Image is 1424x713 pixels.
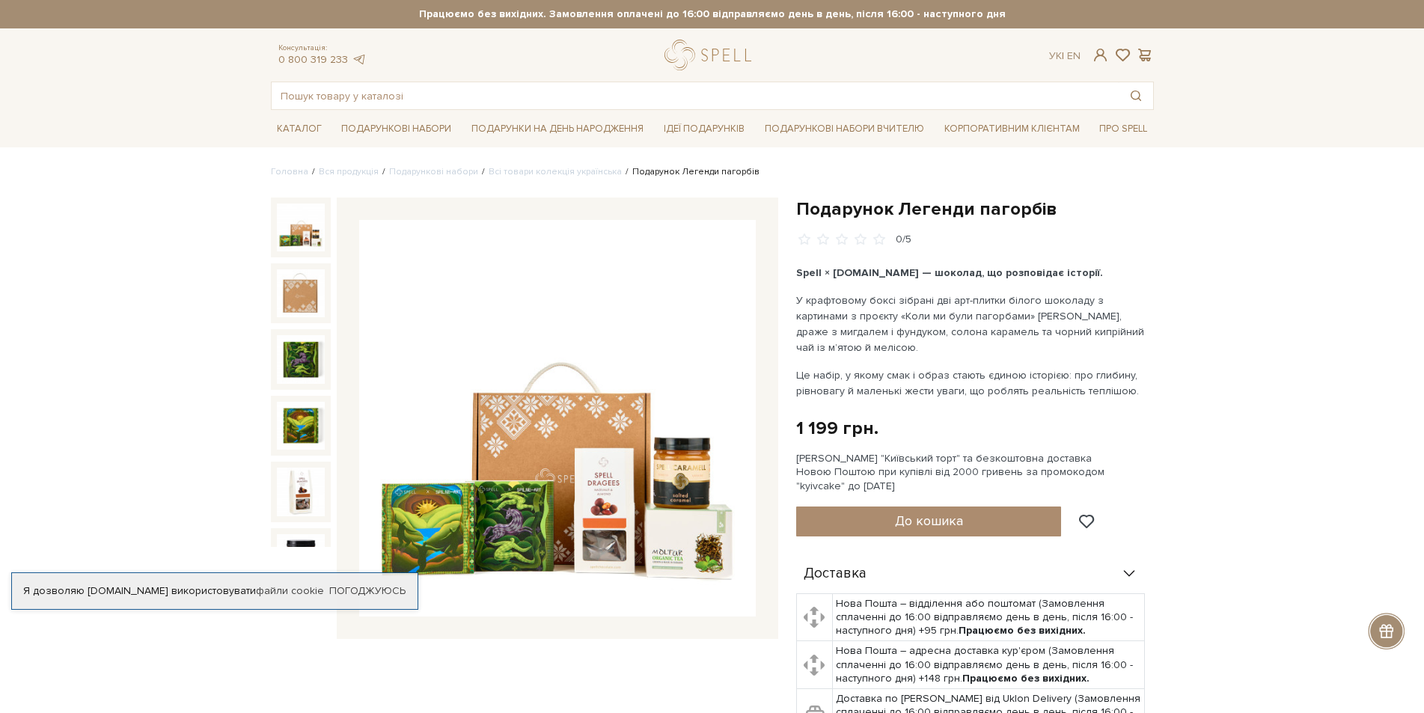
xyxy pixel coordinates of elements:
[352,53,367,66] a: telegram
[277,335,325,383] img: Подарунок Легенди пагорбів
[796,507,1062,536] button: До кошика
[622,165,760,179] li: Подарунок Легенди пагорбів
[796,417,878,440] div: 1 199 грн.
[329,584,406,598] a: Погоджуюсь
[1049,49,1081,63] div: Ук
[959,624,1086,637] b: Працюємо без вихідних.
[277,204,325,251] img: Подарунок Легенди пагорбів
[489,166,622,177] a: Всі товари колекція українська
[277,534,325,582] img: Подарунок Легенди пагорбів
[12,584,418,598] div: Я дозволяю [DOMAIN_NAME] використовувати
[277,269,325,317] img: Подарунок Легенди пагорбів
[465,117,650,141] a: Подарунки на День народження
[389,166,478,177] a: Подарункові набори
[796,367,1147,399] p: Це набір, у якому смак і образ стають єдиною історією: про глибину, рівновагу й маленькі жести ув...
[271,7,1154,21] strong: Працюємо без вихідних. Замовлення оплачені до 16:00 відправляємо день в день, після 16:00 - насту...
[319,166,379,177] a: Вся продукція
[271,166,308,177] a: Головна
[895,512,963,529] span: До кошика
[796,266,1103,279] b: Spell × [DOMAIN_NAME] — шоколад, що розповідає історії.
[796,198,1154,221] h1: Подарунок Легенди пагорбів
[272,82,1119,109] input: Пошук товару у каталозі
[256,584,324,597] a: файли cookie
[962,672,1090,685] b: Працюємо без вихідних.
[759,116,930,141] a: Подарункові набори Вчителю
[658,117,751,141] a: Ідеї подарунків
[833,593,1145,641] td: Нова Пошта – відділення або поштомат (Замовлення сплаченні до 16:00 відправляємо день в день, піс...
[796,452,1154,493] div: [PERSON_NAME] "Київський торт" та безкоштовна доставка Новою Поштою при купівлі від 2000 гривень ...
[804,567,867,581] span: Доставка
[896,233,911,247] div: 0/5
[1062,49,1064,62] span: |
[833,641,1145,689] td: Нова Пошта – адресна доставка кур'єром (Замовлення сплаченні до 16:00 відправляємо день в день, п...
[271,117,328,141] a: Каталог
[796,293,1147,355] p: У крафтовому боксі зібрані дві арт-плитки білого шоколаду з картинами з проєкту «Коли ми були паг...
[277,402,325,450] img: Подарунок Легенди пагорбів
[1119,82,1153,109] button: Пошук товару у каталозі
[664,40,758,70] a: logo
[335,117,457,141] a: Подарункові набори
[1067,49,1081,62] a: En
[359,220,756,616] img: Подарунок Легенди пагорбів
[278,53,348,66] a: 0 800 319 233
[277,468,325,515] img: Подарунок Легенди пагорбів
[1093,117,1153,141] a: Про Spell
[278,43,367,53] span: Консультація:
[938,117,1086,141] a: Корпоративним клієнтам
